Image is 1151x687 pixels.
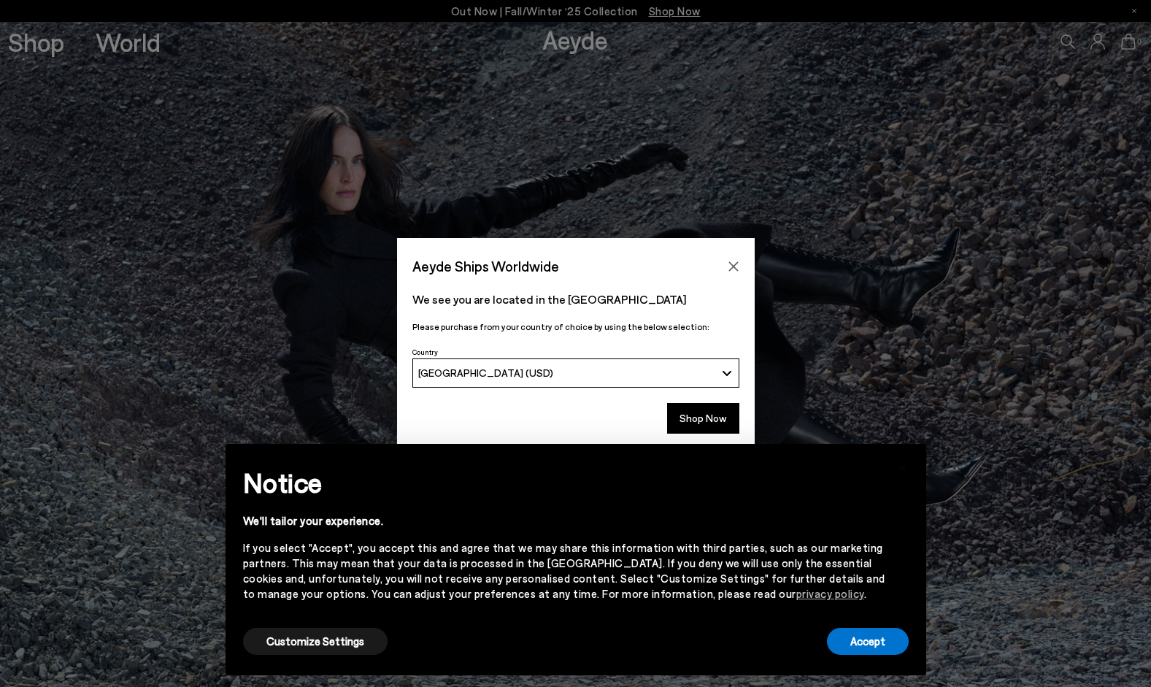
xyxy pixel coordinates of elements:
[243,513,885,529] div: We'll tailor your experience.
[898,455,908,476] span: ×
[667,403,739,434] button: Shop Now
[243,628,388,655] button: Customize Settings
[885,448,920,483] button: Close this notice
[412,253,559,279] span: Aeyde Ships Worldwide
[723,256,744,277] button: Close
[243,464,885,502] h2: Notice
[827,628,909,655] button: Accept
[412,348,438,356] span: Country
[796,587,864,600] a: privacy policy
[418,366,553,379] span: [GEOGRAPHIC_DATA] (USD)
[243,540,885,602] div: If you select "Accept", you accept this and agree that we may share this information with third p...
[412,320,739,334] p: Please purchase from your country of choice by using the below selection:
[412,291,739,308] p: We see you are located in the [GEOGRAPHIC_DATA]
